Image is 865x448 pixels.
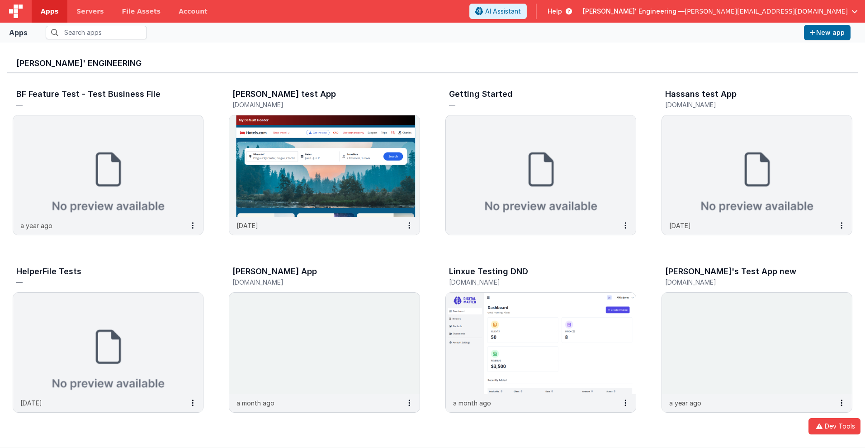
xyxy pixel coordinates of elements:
span: [PERSON_NAME]' Engineering — [583,7,685,16]
h5: [DOMAIN_NAME] [232,101,397,108]
p: [DATE] [236,221,258,230]
span: [PERSON_NAME][EMAIL_ADDRESS][DOMAIN_NAME] [685,7,848,16]
span: Servers [76,7,104,16]
h5: — [16,101,181,108]
button: AI Assistant [469,4,527,19]
h3: HelperFile Tests [16,267,81,276]
span: AI Assistant [485,7,521,16]
h5: [DOMAIN_NAME] [665,279,830,286]
h3: [PERSON_NAME]' Engineering [16,59,849,68]
button: [PERSON_NAME]' Engineering — [PERSON_NAME][EMAIL_ADDRESS][DOMAIN_NAME] [583,7,858,16]
h3: Getting Started [449,90,513,99]
h3: [PERSON_NAME] App [232,267,317,276]
p: [DATE] [669,221,691,230]
h3: Hassans test App [665,90,737,99]
h5: [DOMAIN_NAME] [232,279,397,286]
span: File Assets [122,7,161,16]
p: a year ago [669,398,701,408]
h5: [DOMAIN_NAME] [449,279,614,286]
p: a month ago [236,398,274,408]
h5: — [16,279,181,286]
span: Apps [41,7,58,16]
p: [DATE] [20,398,42,408]
h3: [PERSON_NAME] test App [232,90,336,99]
span: Help [548,7,562,16]
div: Apps [9,27,28,38]
input: Search apps [46,26,147,39]
h3: [PERSON_NAME]'s Test App new [665,267,796,276]
p: a month ago [453,398,491,408]
h3: BF Feature Test - Test Business File [16,90,161,99]
h3: Linxue Testing DND [449,267,528,276]
button: Dev Tools [808,418,860,434]
p: a year ago [20,221,52,230]
h5: [DOMAIN_NAME] [665,101,830,108]
button: New app [804,25,851,40]
h5: — [449,101,614,108]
